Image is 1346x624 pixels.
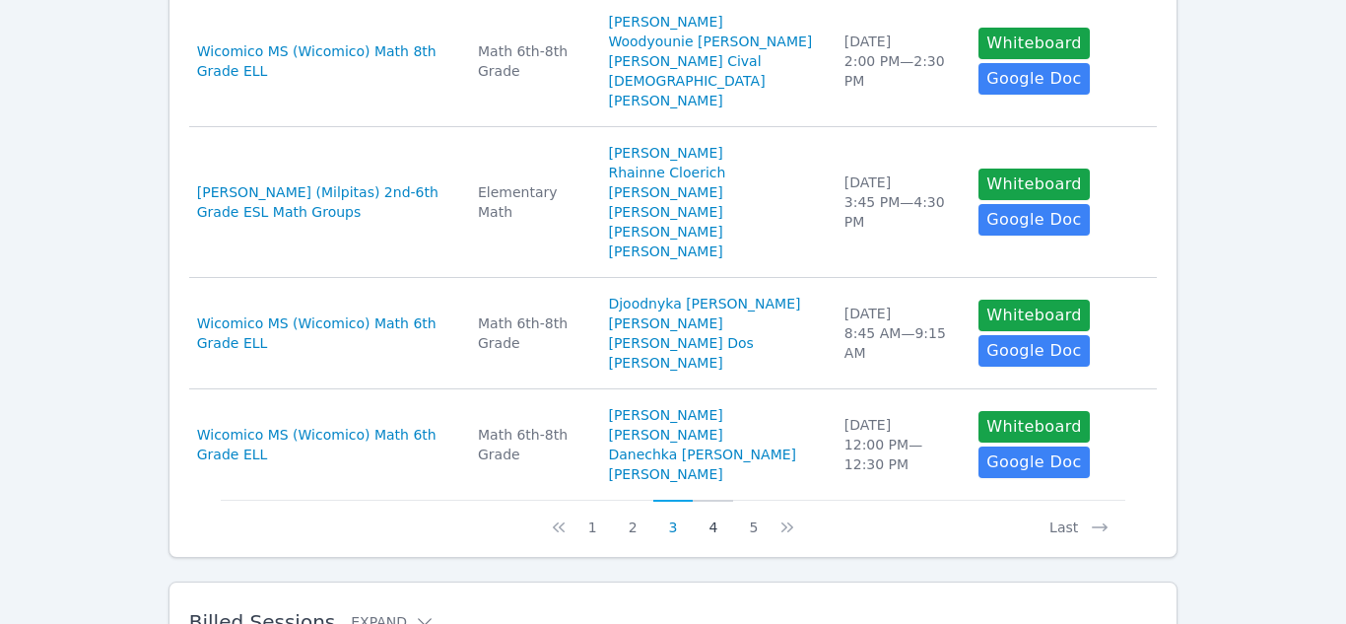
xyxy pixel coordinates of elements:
[608,242,722,261] a: [PERSON_NAME]
[844,173,955,232] div: [DATE] 3:45 PM — 4:30 PM
[978,411,1090,443] button: Whiteboard
[608,51,761,71] a: [PERSON_NAME] Cival
[978,204,1089,236] a: Google Doc
[197,41,454,81] a: Wicomico MS (Wicomico) Math 8th Grade ELL
[608,464,722,484] a: [PERSON_NAME]
[608,425,722,445] a: [PERSON_NAME]
[608,294,800,313] a: Djoodnyka [PERSON_NAME]
[844,304,955,363] div: [DATE] 8:45 AM — 9:15 AM
[608,405,722,425] a: [PERSON_NAME]
[608,222,722,242] a: [PERSON_NAME]
[608,333,820,373] a: [PERSON_NAME] Dos [PERSON_NAME]
[189,127,1158,278] tr: [PERSON_NAME] (Milpitas) 2nd-6th Grade ESL Math GroupsElementary Math[PERSON_NAME]Rhainne Cloeric...
[1034,500,1125,537] button: Last
[844,415,955,474] div: [DATE] 12:00 PM — 12:30 PM
[189,389,1158,500] tr: Wicomico MS (Wicomico) Math 6th Grade ELLMath 6th-8th Grade[PERSON_NAME][PERSON_NAME]Danechka [PE...
[844,32,955,91] div: [DATE] 2:00 PM — 2:30 PM
[197,313,454,353] a: Wicomico MS (Wicomico) Math 6th Grade ELL
[478,313,584,353] div: Math 6th-8th Grade
[613,500,653,537] button: 2
[608,12,722,32] a: [PERSON_NAME]
[653,500,694,537] button: 3
[608,202,722,222] a: [PERSON_NAME]
[978,300,1090,331] button: Whiteboard
[478,182,584,222] div: Elementary Math
[572,500,613,537] button: 1
[478,425,584,464] div: Math 6th-8th Grade
[197,182,454,222] a: [PERSON_NAME] (Milpitas) 2nd-6th Grade ESL Math Groups
[978,28,1090,59] button: Whiteboard
[608,445,796,464] a: Danechka [PERSON_NAME]
[608,313,722,333] a: [PERSON_NAME]
[978,63,1089,95] a: Google Doc
[978,447,1089,478] a: Google Doc
[608,143,722,163] a: [PERSON_NAME]
[733,500,774,537] button: 5
[978,169,1090,200] button: Whiteboard
[608,71,820,110] a: [DEMOGRAPHIC_DATA][PERSON_NAME]
[189,278,1158,389] tr: Wicomico MS (Wicomico) Math 6th Grade ELLMath 6th-8th GradeDjoodnyka [PERSON_NAME][PERSON_NAME][P...
[197,425,454,464] a: Wicomico MS (Wicomico) Math 6th Grade ELL
[608,163,820,202] a: Rhainne Cloerich [PERSON_NAME]
[608,32,812,51] a: Woodyounie [PERSON_NAME]
[478,41,584,81] div: Math 6th-8th Grade
[978,335,1089,367] a: Google Doc
[693,500,733,537] button: 4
